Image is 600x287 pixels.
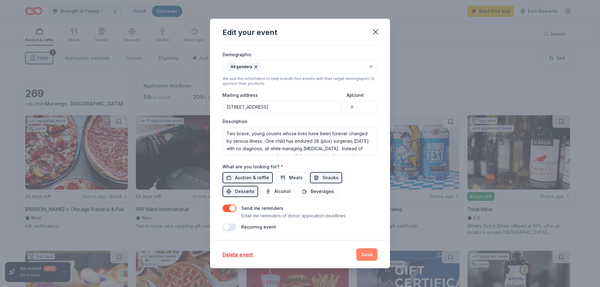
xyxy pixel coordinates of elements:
button: Auction & raffle [222,172,273,183]
button: Delete event [222,251,253,258]
label: Send me reminders [241,205,283,211]
textarea: Two brave, young cousins whose lives have been forever changed by serious illness. One child has ... [222,127,377,155]
button: Desserts [222,186,258,197]
span: Auction & raffle [235,174,269,181]
label: Mailing address [222,92,258,98]
span: Meals [289,174,302,181]
button: Beverages [298,186,338,197]
span: Snacks [322,174,338,181]
button: Save [356,248,377,261]
button: Snacks [310,172,342,183]
button: All genders [222,60,377,74]
label: Apt/unit [347,92,364,98]
button: Meals [277,172,306,183]
div: We use this information to help brands find events with their target demographic to sponsor their... [222,76,377,86]
label: Recurring event [241,224,276,230]
input: Enter a US address [222,101,342,113]
div: All genders [227,63,261,71]
span: Desserts [235,188,254,195]
p: Email me reminders of donor application deadlines [241,212,346,220]
span: Alcohol [274,188,291,195]
div: Edit your event [222,27,277,37]
label: What are you looking for? [222,164,283,170]
label: Demographic [222,52,252,58]
input: # [347,101,377,113]
span: Beverages [311,188,334,195]
button: Alcohol [262,186,294,197]
label: Description [222,118,247,125]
